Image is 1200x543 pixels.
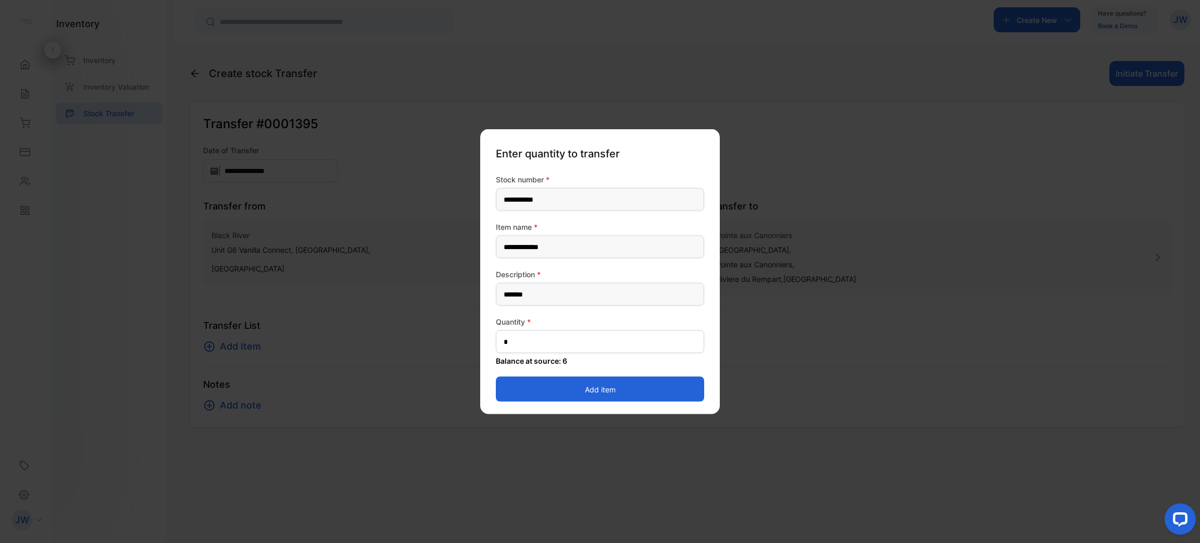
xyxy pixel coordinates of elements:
iframe: LiveChat chat widget [1156,499,1200,543]
label: Item name [496,221,704,232]
label: Stock number [496,174,704,185]
button: Add item [496,377,704,402]
label: Quantity [496,316,704,327]
p: Enter quantity to transfer [496,142,704,166]
label: Description [496,269,704,280]
p: Balance at source: 6 [496,355,704,366]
